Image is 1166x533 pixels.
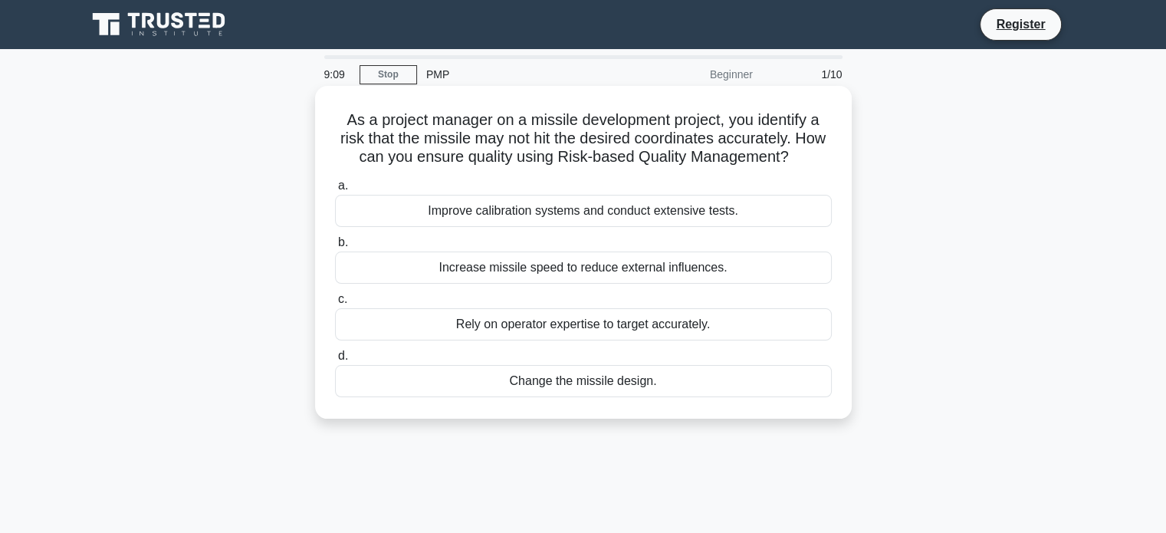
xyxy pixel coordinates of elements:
div: Increase missile speed to reduce external influences. [335,252,832,284]
h5: As a project manager on a missile development project, you identify a risk that the missile may n... [333,110,833,167]
a: Stop [360,65,417,84]
div: 9:09 [315,59,360,90]
span: d. [338,349,348,362]
div: PMP [417,59,628,90]
span: a. [338,179,348,192]
div: 1/10 [762,59,852,90]
a: Register [987,15,1054,34]
span: c. [338,292,347,305]
div: Improve calibration systems and conduct extensive tests. [335,195,832,227]
div: Rely on operator expertise to target accurately. [335,308,832,341]
span: b. [338,235,348,248]
div: Beginner [628,59,762,90]
div: Change the missile design. [335,365,832,397]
